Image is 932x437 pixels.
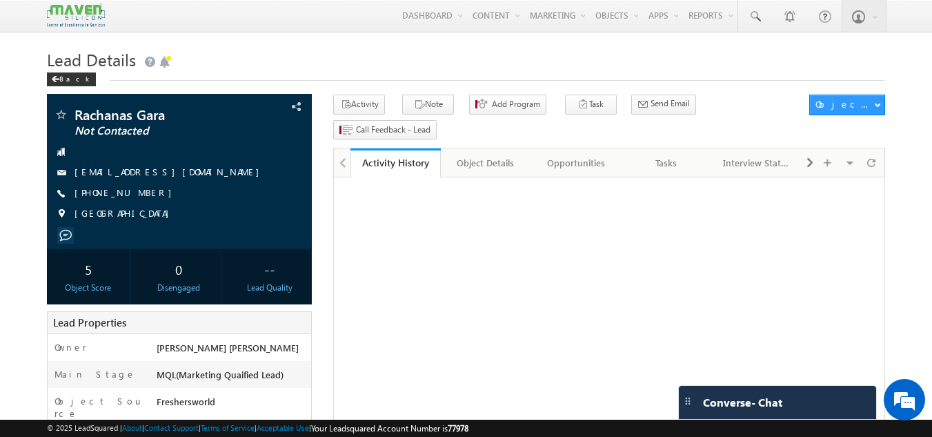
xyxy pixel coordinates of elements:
a: About [122,423,142,432]
div: Activity History [361,156,430,169]
button: Add Program [469,95,546,115]
a: Tasks [622,148,712,177]
span: Send Email [651,97,690,110]
label: Main Stage [54,368,136,380]
span: Not Contacted [75,124,238,138]
div: MQL(Marketing Quaified Lead) [153,368,312,387]
a: [EMAIL_ADDRESS][DOMAIN_NAME] [75,166,266,177]
div: Freshersworld [153,395,312,414]
span: Lead Properties [53,315,126,329]
div: 5 [50,256,127,282]
button: Task [565,95,617,115]
a: Object Details [441,148,531,177]
button: Object Actions [809,95,885,115]
span: © 2025 LeadSquared | | | | | [47,422,468,435]
div: Lead Quality [231,282,308,294]
span: [GEOGRAPHIC_DATA] [75,207,176,221]
div: Object Score [50,282,127,294]
div: Disengaged [141,282,217,294]
a: Contact Support [144,423,199,432]
span: 77978 [448,423,468,434]
div: Object Actions [815,98,874,110]
label: Object Source [54,395,143,420]
div: 0 [141,256,217,282]
a: Acceptable Use [257,423,309,432]
span: Lead Details [47,48,136,70]
button: Activity [333,95,385,115]
div: -- [231,256,308,282]
a: Opportunities [531,148,622,177]
span: Converse - Chat [703,396,782,409]
button: Call Feedback - Lead [333,120,437,140]
img: Custom Logo [47,3,105,28]
a: Interview Status [712,148,802,177]
div: Back [47,72,96,86]
button: Note [402,95,454,115]
span: Your Leadsquared Account Number is [311,423,468,434]
div: Opportunities [542,155,609,171]
img: carter-drag [682,396,693,407]
div: Interview Status [723,155,790,171]
span: Rachanas Gara [75,108,238,122]
div: Object Details [452,155,519,171]
label: Owner [54,341,87,353]
span: [PHONE_NUMBER] [75,186,179,200]
a: Terms of Service [201,423,255,432]
button: Send Email [631,95,696,115]
a: Back [47,72,103,84]
a: Activity History [350,148,441,177]
span: Add Program [492,98,540,110]
div: Tasks [633,155,700,171]
span: Call Feedback - Lead [356,124,430,136]
span: [PERSON_NAME] [PERSON_NAME] [157,342,299,353]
